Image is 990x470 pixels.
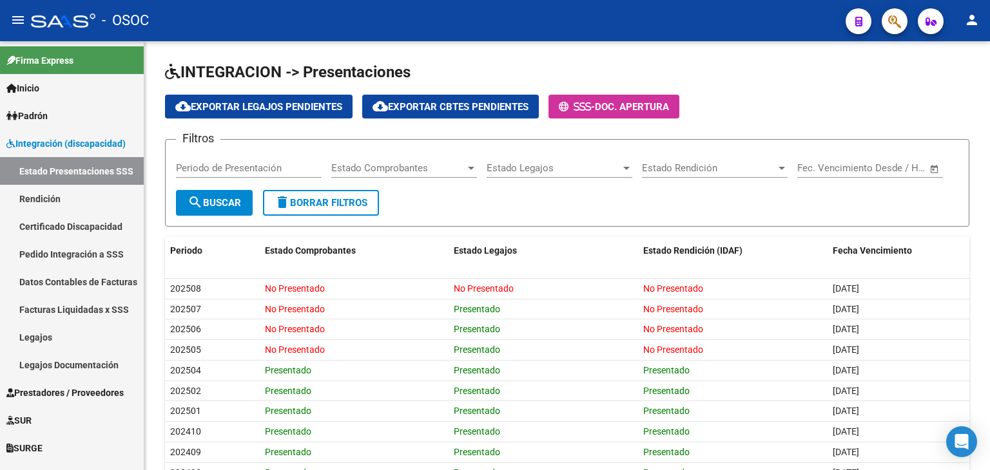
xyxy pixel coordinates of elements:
span: Padrón [6,109,48,123]
span: [DATE] [833,304,859,314]
span: [DATE] [833,426,859,437]
span: 202507 [170,304,201,314]
span: Estado Comprobantes [331,162,465,174]
mat-icon: cloud_download [175,99,191,114]
span: Presentado [454,304,500,314]
mat-icon: cloud_download [373,99,388,114]
span: Estado Comprobantes [265,245,356,256]
span: 202410 [170,426,201,437]
span: Estado Legajos [454,245,517,256]
span: Presentado [454,386,500,396]
span: Presentado [454,344,500,355]
datatable-header-cell: Estado Legajos [449,237,638,265]
mat-icon: menu [10,12,26,28]
button: Borrar Filtros [263,190,379,216]
span: [DATE] [833,365,859,375]
span: [DATE] [833,324,859,334]
mat-icon: delete [275,194,290,210]
mat-icon: person [964,12,980,28]
div: Open Intercom Messenger [946,426,977,457]
span: 202409 [170,447,201,457]
span: No Presentado [643,304,703,314]
span: Presentado [265,447,311,457]
span: Exportar Cbtes Pendientes [373,101,529,113]
span: 202502 [170,386,201,396]
span: - [559,101,595,113]
span: No Presentado [265,344,325,355]
span: Doc. Apertura [595,101,669,113]
span: - OSOC [102,6,149,35]
h3: Filtros [176,129,220,147]
span: No Presentado [265,283,325,294]
button: Open calendar [927,162,942,176]
span: Presentado [265,406,311,416]
span: Inicio [6,81,39,95]
span: Presentado [454,426,500,437]
span: No Presentado [454,283,514,294]
datatable-header-cell: Estado Comprobantes [260,237,449,265]
span: Presentado [454,365,500,375]
span: [DATE] [833,386,859,396]
span: Presentado [454,406,500,416]
span: Presentado [643,447,690,457]
span: Presentado [643,365,690,375]
span: Exportar Legajos Pendientes [175,101,342,113]
span: Firma Express [6,53,73,68]
span: [DATE] [833,447,859,457]
span: [DATE] [833,344,859,355]
datatable-header-cell: Estado Rendición (IDAF) [638,237,828,265]
span: [DATE] [833,406,859,416]
span: Integración (discapacidad) [6,136,126,151]
span: SURGE [6,441,43,455]
span: No Presentado [643,324,703,334]
span: Presentado [643,406,690,416]
button: Exportar Legajos Pendientes [165,95,353,118]
span: [DATE] [833,283,859,294]
span: No Presentado [643,283,703,294]
span: INTEGRACION -> Presentaciones [165,63,411,81]
datatable-header-cell: Fecha Vencimiento [828,237,969,265]
span: No Presentado [265,304,325,314]
span: Borrar Filtros [275,197,367,209]
span: Presentado [643,386,690,396]
span: Presentado [454,324,500,334]
button: Exportar Cbtes Pendientes [362,95,539,118]
span: 202501 [170,406,201,416]
span: 202504 [170,365,201,375]
span: Estado Legajos [487,162,621,174]
span: Presentado [265,386,311,396]
span: Presentado [265,426,311,437]
button: Buscar [176,190,253,216]
span: 202506 [170,324,201,334]
span: Estado Rendición [642,162,776,174]
button: -Doc. Apertura [548,95,679,118]
span: Buscar [188,197,241,209]
span: No Presentado [643,344,703,355]
span: 202508 [170,283,201,294]
input: Fecha inicio [797,162,849,174]
mat-icon: search [188,194,203,210]
span: Presentado [643,426,690,437]
span: 202505 [170,344,201,355]
span: Presentado [454,447,500,457]
datatable-header-cell: Periodo [165,237,260,265]
span: No Presentado [265,324,325,334]
span: Estado Rendición (IDAF) [643,245,742,256]
input: Fecha fin [861,162,924,174]
span: Presentado [265,365,311,375]
span: Prestadores / Proveedores [6,386,124,400]
span: SUR [6,413,32,428]
span: Fecha Vencimiento [833,245,912,256]
span: Periodo [170,245,202,256]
